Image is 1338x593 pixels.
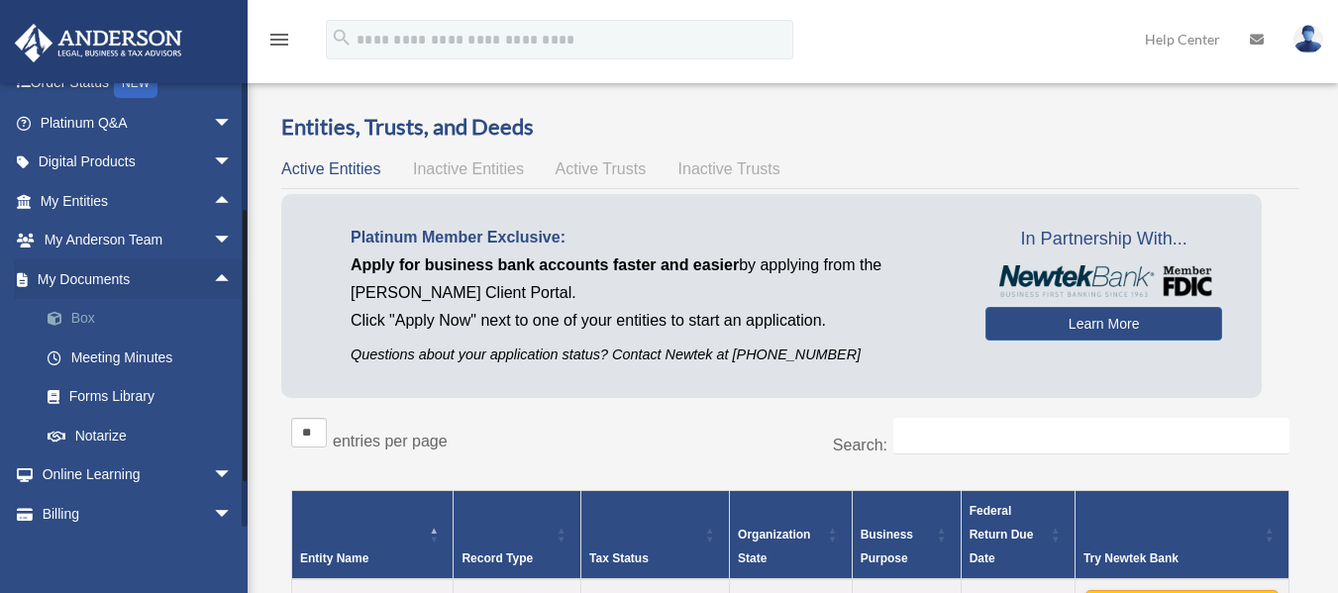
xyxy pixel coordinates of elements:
img: Anderson Advisors Platinum Portal [9,24,188,62]
a: Online Learningarrow_drop_down [14,455,262,495]
a: My Entitiesarrow_drop_up [14,181,253,221]
a: My Anderson Teamarrow_drop_down [14,221,262,260]
p: by applying from the [PERSON_NAME] Client Portal. [351,251,956,307]
a: Forms Library [28,377,262,417]
img: NewtekBankLogoSM.png [995,265,1212,297]
div: Try Newtek Bank [1083,546,1259,570]
th: Record Type: Activate to sort [454,491,581,580]
a: menu [267,35,291,51]
a: Billingarrow_drop_down [14,494,262,534]
a: My Documentsarrow_drop_up [14,259,262,299]
th: Entity Name: Activate to invert sorting [292,491,454,580]
i: search [331,27,353,49]
span: Tax Status [589,551,649,565]
a: Learn More [985,307,1222,341]
span: arrow_drop_up [213,259,253,300]
p: Questions about your application status? Contact Newtek at [PHONE_NUMBER] [351,343,956,367]
label: Search: [833,437,887,453]
th: Federal Return Due Date: Activate to sort [961,491,1075,580]
span: Record Type [462,551,533,565]
span: Business Purpose [861,528,913,565]
label: entries per page [333,433,448,449]
span: arrow_drop_up [213,181,253,222]
th: Organization State: Activate to sort [730,491,853,580]
p: Click "Apply Now" next to one of your entities to start an application. [351,307,956,335]
span: Active Trusts [556,160,647,177]
a: Box [28,299,262,339]
th: Try Newtek Bank : Activate to sort [1075,491,1288,580]
th: Business Purpose: Activate to sort [852,491,961,580]
span: arrow_drop_down [213,494,253,535]
a: Platinum Q&Aarrow_drop_down [14,103,262,143]
h3: Entities, Trusts, and Deeds [281,112,1299,143]
span: In Partnership With... [985,224,1222,255]
p: Platinum Member Exclusive: [351,224,956,251]
span: Active Entities [281,160,380,177]
span: Inactive Trusts [678,160,780,177]
a: Digital Productsarrow_drop_down [14,143,262,182]
a: Notarize [28,416,262,455]
span: arrow_drop_down [213,221,253,261]
img: User Pic [1293,25,1323,53]
span: Inactive Entities [413,160,524,177]
span: Entity Name [300,551,368,565]
span: Apply for business bank accounts faster and easier [351,256,739,273]
th: Tax Status: Activate to sort [581,491,730,580]
span: Federal Return Due Date [970,504,1034,565]
span: arrow_drop_down [213,455,253,496]
span: arrow_drop_down [213,103,253,144]
span: arrow_drop_down [213,143,253,183]
a: Meeting Minutes [28,338,262,377]
div: NEW [114,68,157,98]
i: menu [267,28,291,51]
span: Organization State [738,528,810,565]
